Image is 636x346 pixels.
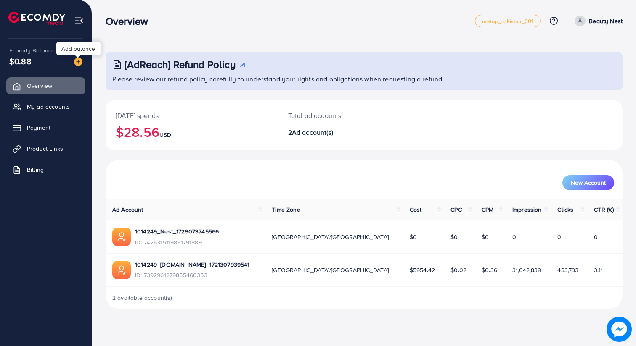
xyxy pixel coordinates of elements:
[589,16,623,26] p: Beauty Nest
[9,46,55,55] span: Ecomdy Balance
[557,233,561,241] span: 0
[112,261,131,279] img: ic-ads-acc.e4c84228.svg
[594,233,598,241] span: 0
[135,260,250,269] a: 1014249_[DOMAIN_NAME]_1721307939541
[27,102,70,111] span: My ad accounts
[8,12,65,25] img: logo
[512,205,542,214] span: Impression
[56,42,101,55] div: Add balance
[27,123,50,132] span: Payment
[450,233,458,241] span: $0
[6,140,85,157] a: Product Links
[6,98,85,115] a: My ad accounts
[482,18,533,24] span: metap_pakistan_001
[74,16,84,26] img: menu
[6,77,85,94] a: Overview
[74,58,82,66] img: image
[482,266,497,274] span: $0.36
[272,233,389,241] span: [GEOGRAPHIC_DATA]/[GEOGRAPHIC_DATA]
[6,161,85,178] a: Billing
[512,233,516,241] span: 0
[571,16,623,26] a: Beauty Nest
[594,266,603,274] span: 3.11
[272,266,389,274] span: [GEOGRAPHIC_DATA]/[GEOGRAPHIC_DATA]
[9,55,32,67] span: $0.88
[6,119,85,136] a: Payment
[450,266,466,274] span: $0.02
[125,58,236,71] h3: [AdReach] Refund Policy
[27,144,63,153] span: Product Links
[116,110,268,121] p: [DATE] spends
[557,266,578,274] span: 483,733
[410,205,422,214] span: Cost
[288,128,397,136] h2: 2
[112,294,172,302] span: 2 available account(s)
[106,15,155,27] h3: Overview
[112,74,617,84] p: Please review our refund policy carefully to understand your rights and obligations when requesti...
[272,205,300,214] span: Time Zone
[557,205,573,214] span: Clicks
[450,205,461,214] span: CPC
[135,271,250,279] span: ID: 7392961279855460353
[571,180,606,186] span: New Account
[135,238,219,246] span: ID: 7426315119891791889
[562,175,614,190] button: New Account
[410,233,417,241] span: $0
[292,128,333,137] span: Ad account(s)
[27,165,44,174] span: Billing
[112,205,143,214] span: Ad Account
[410,266,435,274] span: $5954.42
[116,124,268,140] h2: $28.56
[594,205,614,214] span: CTR (%)
[112,228,131,246] img: ic-ads-acc.e4c84228.svg
[482,233,489,241] span: $0
[27,81,52,90] span: Overview
[512,266,541,274] span: 31,642,839
[482,205,493,214] span: CPM
[159,131,171,139] span: USD
[135,227,219,236] a: 1014249_Nest_1729073745566
[607,317,632,342] img: image
[475,15,541,27] a: metap_pakistan_001
[288,110,397,121] p: Total ad accounts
